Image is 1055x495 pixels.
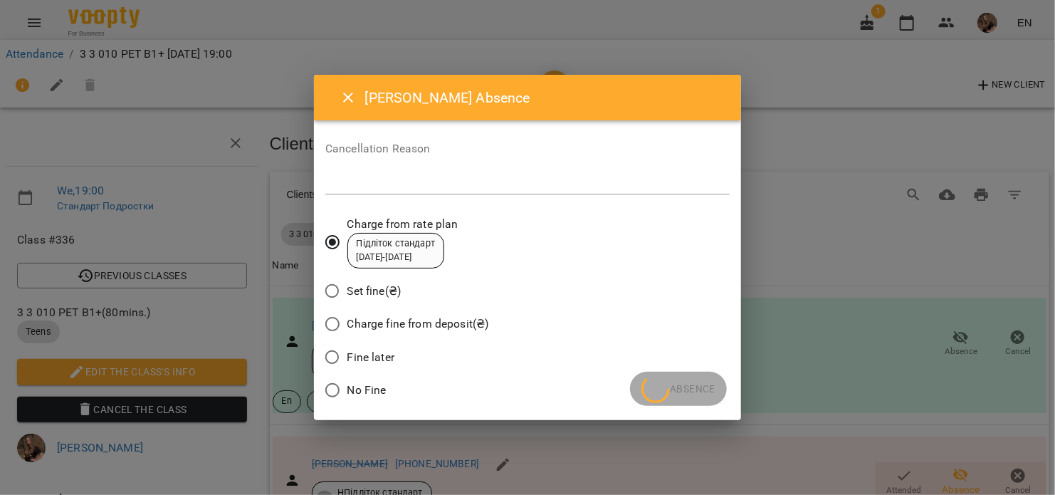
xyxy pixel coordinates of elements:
span: Charge from rate plan [347,216,458,233]
span: Set fine(₴) [347,283,401,300]
span: No Fine [347,382,387,399]
span: Fine later [347,349,394,366]
h6: [PERSON_NAME] Absence [365,87,724,109]
button: Close [331,80,365,115]
div: Підліток стандарт [DATE] - [DATE] [357,237,436,264]
span: Charge fine from deposit(₴) [347,316,489,333]
label: Cancellation Reason [325,143,730,155]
